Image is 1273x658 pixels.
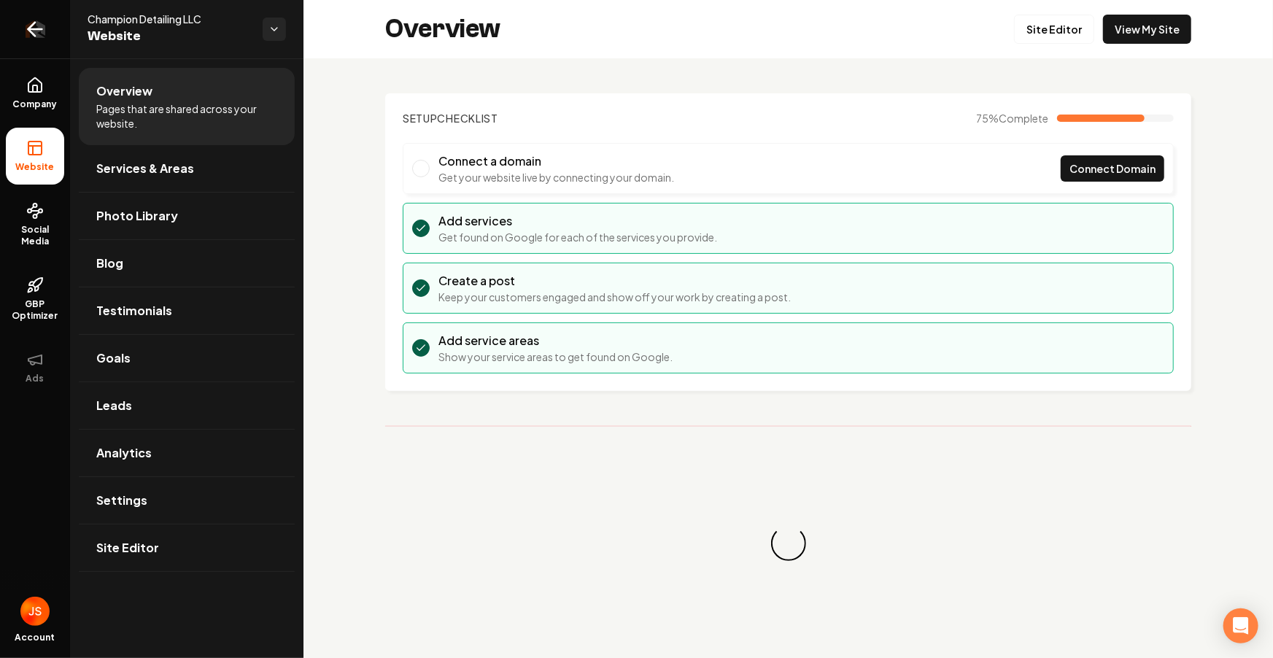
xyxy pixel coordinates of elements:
a: Site Editor [79,525,295,571]
span: GBP Optimizer [6,298,64,322]
span: Website [88,26,251,47]
h3: Create a post [438,272,791,290]
span: Testimonials [96,302,172,320]
p: Show your service areas to get found on Google. [438,349,673,364]
span: Overview [96,82,152,100]
span: Complete [999,112,1048,125]
span: Photo Library [96,207,178,225]
span: 75 % [976,111,1048,125]
div: Loading [765,520,811,566]
a: Blog [79,240,295,287]
a: Site Editor [1014,15,1094,44]
a: Photo Library [79,193,295,239]
span: Social Media [6,224,64,247]
a: Testimonials [79,287,295,334]
p: Keep your customers engaged and show off your work by creating a post. [438,290,791,304]
img: James Shamoun [20,597,50,626]
h2: Overview [385,15,500,44]
a: View My Site [1103,15,1191,44]
span: Blog [96,255,123,272]
a: Goals [79,335,295,382]
span: Goals [96,349,131,367]
span: Company [7,98,63,110]
h2: Checklist [403,111,498,125]
span: Website [10,161,61,173]
span: Account [15,632,55,643]
a: Leads [79,382,295,429]
span: Services & Areas [96,160,194,177]
a: Analytics [79,430,295,476]
h3: Add service areas [438,332,673,349]
span: Setup [403,112,438,125]
p: Get your website live by connecting your domain. [438,170,674,185]
button: Ads [6,339,64,396]
span: Settings [96,492,147,509]
a: Settings [79,477,295,524]
a: GBP Optimizer [6,265,64,333]
span: Site Editor [96,539,159,557]
p: Get found on Google for each of the services you provide. [438,230,717,244]
span: Connect Domain [1069,161,1156,177]
a: Social Media [6,190,64,259]
h3: Connect a domain [438,152,674,170]
a: Connect Domain [1061,155,1164,182]
span: Pages that are shared across your website. [96,101,277,131]
div: Open Intercom Messenger [1223,608,1258,643]
span: Champion Detailing LLC [88,12,251,26]
span: Ads [20,373,50,384]
button: Open user button [20,597,50,626]
a: Company [6,65,64,122]
h3: Add services [438,212,717,230]
a: Services & Areas [79,145,295,192]
span: Analytics [96,444,152,462]
span: Leads [96,397,132,414]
